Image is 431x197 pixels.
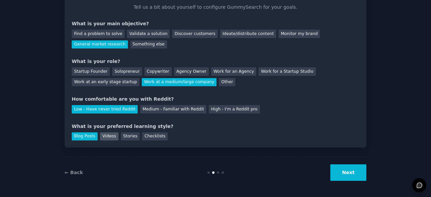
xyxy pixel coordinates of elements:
[127,30,170,38] div: Validate a solution
[330,164,366,181] button: Next
[121,132,140,141] div: Stories
[72,78,139,87] div: Work at an early stage startup
[130,40,167,49] div: Something else
[72,132,98,141] div: Blog Posts
[211,67,256,76] div: Work for an Agency
[72,30,125,38] div: Find a problem to solve
[219,78,235,87] div: Other
[144,67,172,76] div: Copywriter
[112,67,142,76] div: Solopreneur
[142,132,168,141] div: Checklists
[131,4,300,11] p: Tell us a bit about yourself to configure GummySearch for your goals.
[142,78,217,87] div: Work at a medium/large company
[72,105,138,113] div: Low - Have never tried Reddit
[72,123,359,130] div: What is your preferred learning style?
[72,20,359,27] div: What is your main objective?
[259,67,316,76] div: Work for a Startup Studio
[72,96,359,103] div: How comfortable are you with Reddit?
[72,67,110,76] div: Startup Founder
[209,105,260,113] div: High - I'm a Reddit pro
[140,105,206,113] div: Medium - Familiar with Reddit
[172,30,218,38] div: Discover customers
[72,58,359,65] div: What is your role?
[72,40,128,49] div: General market research
[65,170,83,175] a: ← Back
[278,30,320,38] div: Monitor my brand
[220,30,276,38] div: Ideate/distribute content
[100,132,119,141] div: Videos
[174,67,209,76] div: Agency Owner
